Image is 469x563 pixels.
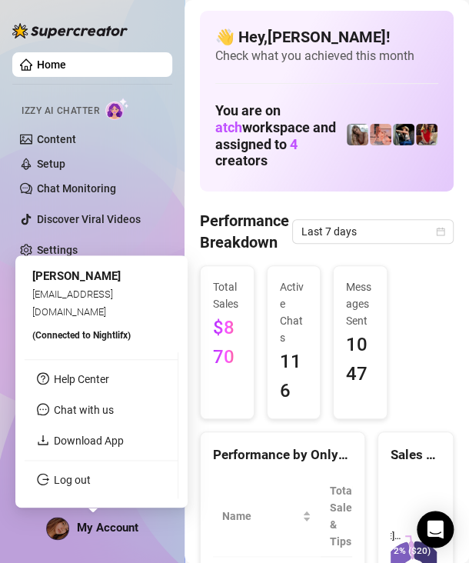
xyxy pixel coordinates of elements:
[213,314,241,371] span: $870
[391,445,441,465] div: Sales by OnlyFans Creator
[47,518,68,539] img: ACg8ocLQtw9G8DWce4EhwYOefNVbo3Z2D-QayCjbtsWa7cwKuBy-gd5uCQ=s96-c
[25,468,178,492] li: Log out
[37,403,49,415] span: message
[347,124,368,145] img: Kat
[32,288,113,317] span: [EMAIL_ADDRESS][DOMAIN_NAME]
[32,330,131,341] span: (Connected to Nightlifx )
[330,482,358,550] span: Total Sales & Tips
[37,213,141,225] a: Discover Viral Videos
[436,227,445,236] span: calendar
[54,404,114,416] span: Chat with us
[37,133,76,145] a: Content
[54,435,124,447] a: Download App
[417,511,454,548] div: Open Intercom Messenger
[321,476,379,557] th: Total Sales & Tips
[370,124,391,145] img: Kat XXX
[37,244,78,256] a: Settings
[280,278,308,346] span: Active Chats
[37,182,116,195] a: Chat Monitoring
[215,119,242,135] span: atch
[215,102,346,169] h1: You are on workspace and assigned to creators
[215,48,438,65] span: Check what you achieved this month
[37,158,65,170] a: Setup
[215,26,438,48] h4: 👋 Hey, [PERSON_NAME] !
[22,104,99,118] span: Izzy AI Chatter
[213,476,321,557] th: Name
[393,124,414,145] img: Kaliana
[416,124,437,145] img: Caroline
[37,58,66,71] a: Home
[280,348,308,405] span: 116
[12,23,128,38] img: logo-BBDzfeDw.svg
[222,508,299,525] span: Name
[290,136,298,152] span: 4
[213,278,241,312] span: Total Sales
[54,474,91,486] a: Log out
[346,331,374,388] span: 1047
[213,445,352,465] div: Performance by OnlyFans Creator
[54,373,109,385] a: Help Center
[77,521,138,535] span: My Account
[105,98,129,120] img: AI Chatter
[32,269,121,283] span: [PERSON_NAME]
[301,220,444,243] span: Last 7 days
[346,278,374,329] span: Messages Sent
[200,210,292,253] h4: Performance Breakdown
